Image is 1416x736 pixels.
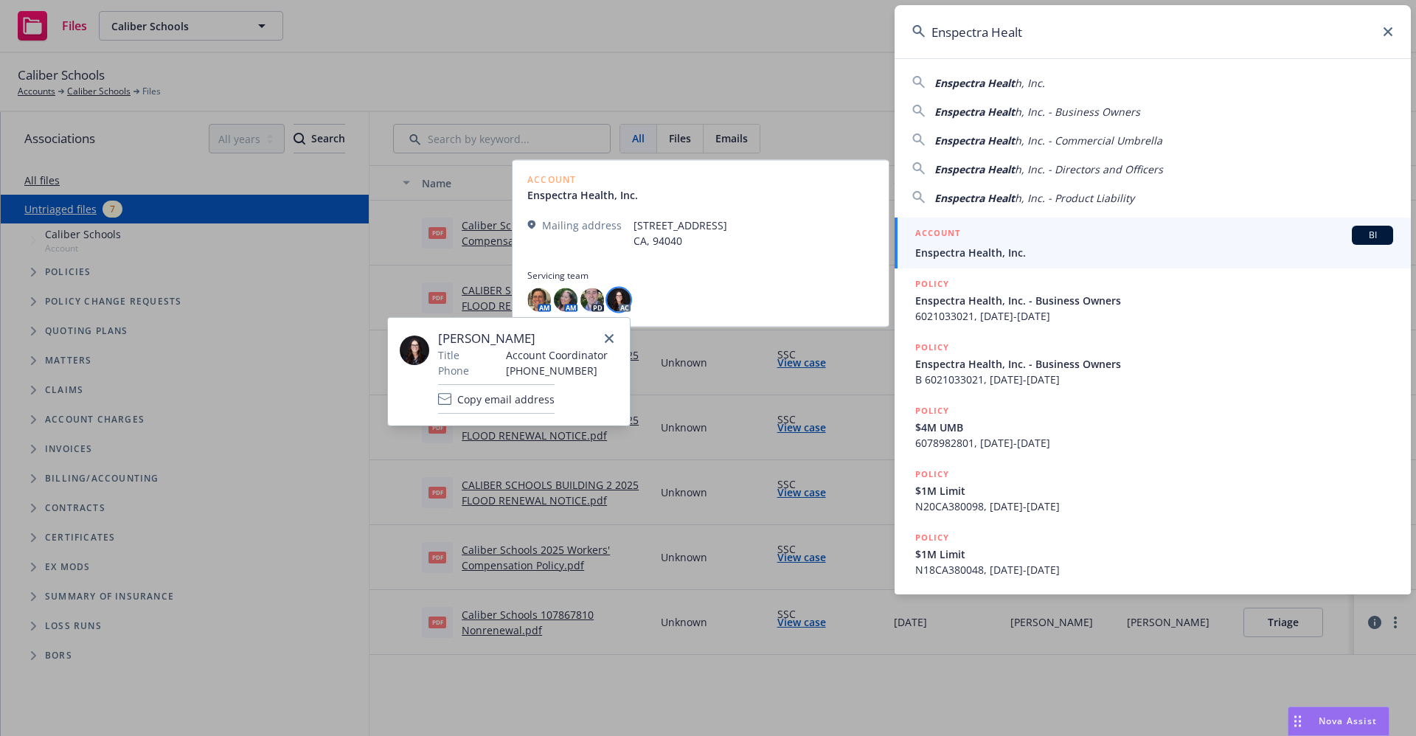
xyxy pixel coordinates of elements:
span: N18CA380048, [DATE]-[DATE] [915,562,1393,577]
h5: POLICY [915,403,949,418]
button: Nova Assist [1288,707,1389,736]
span: Title [438,347,459,363]
span: Nova Assist [1319,715,1377,727]
span: h, Inc. - Commercial Umbrella [1015,133,1162,147]
span: Enspectra Health, Inc. [915,245,1393,260]
span: [PHONE_NUMBER] [506,363,608,378]
span: Enspectra Health, Inc. - Business Owners [915,293,1393,308]
span: Phone [438,363,469,378]
a: POLICYEnspectra Health, Inc. - Business OwnersB 6021033021, [DATE]-[DATE] [895,332,1411,395]
span: Enspectra Healt [934,162,1015,176]
h5: ACCOUNT [915,226,960,243]
span: B 6021033021, [DATE]-[DATE] [915,372,1393,387]
span: $1M Limit [915,483,1393,499]
span: 6078982801, [DATE]-[DATE] [915,435,1393,451]
h5: POLICY [915,530,949,545]
a: POLICYEnspectra Health, Inc. - Business Owners6021033021, [DATE]-[DATE] [895,268,1411,332]
span: h, Inc. - Business Owners [1015,105,1140,119]
span: $4M UMB [915,420,1393,435]
span: Enspectra Healt [934,133,1015,147]
img: employee photo [400,336,429,365]
span: N20CA380098, [DATE]-[DATE] [915,499,1393,514]
span: Enspectra Healt [934,105,1015,119]
span: h, Inc. - Directors and Officers [1015,162,1163,176]
span: Enspectra Health, Inc. - Business Owners [915,356,1393,372]
span: $1M Limit [915,546,1393,562]
span: BI [1358,229,1387,242]
button: Copy email address [438,384,555,414]
h5: POLICY [915,467,949,482]
div: Drag to move [1288,707,1307,735]
span: h, Inc. - Product Liability [1015,191,1134,205]
span: 6021033021, [DATE]-[DATE] [915,308,1393,324]
input: Search... [895,5,1411,58]
h5: POLICY [915,340,949,355]
a: POLICY$1M LimitN18CA380048, [DATE]-[DATE] [895,522,1411,586]
span: Enspectra Healt [934,191,1015,205]
h5: POLICY [915,277,949,291]
a: close [600,330,618,347]
a: POLICY$1M LimitN20CA380098, [DATE]-[DATE] [895,459,1411,522]
span: [PERSON_NAME] [438,330,608,347]
span: Copy email address [457,392,555,407]
a: POLICY$4M UMB6078982801, [DATE]-[DATE] [895,395,1411,459]
span: h, Inc. [1015,76,1045,90]
span: Account Coordinator [506,347,608,363]
span: Enspectra Healt [934,76,1015,90]
a: ACCOUNTBIEnspectra Health, Inc. [895,218,1411,268]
